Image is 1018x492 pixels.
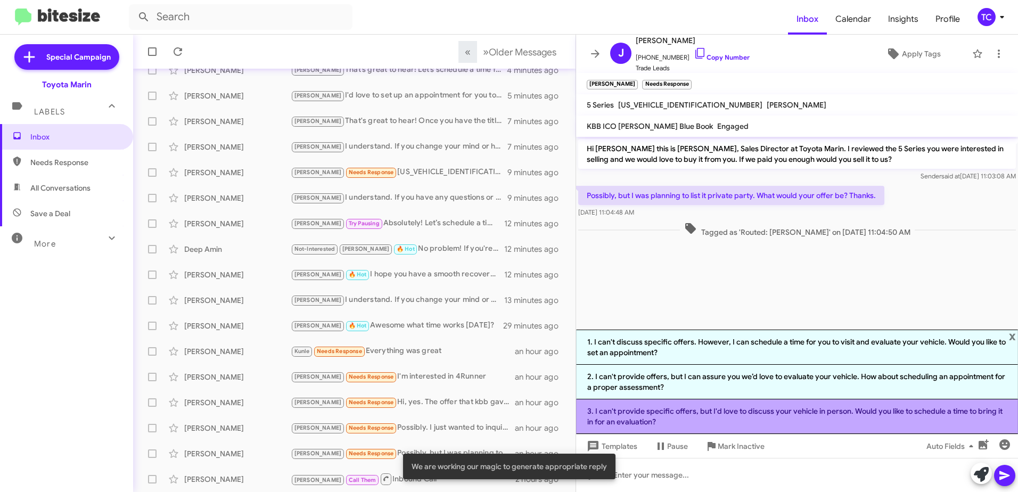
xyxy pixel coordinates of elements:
[636,63,750,73] span: Trade Leads
[30,132,121,142] span: Inbox
[827,4,880,35] a: Calendar
[184,372,291,382] div: [PERSON_NAME]
[646,437,696,456] button: Pause
[291,345,515,357] div: Everything was great
[184,244,291,255] div: Deep Amin
[291,472,515,486] div: Inbound Call
[978,8,996,26] div: TC
[642,80,691,89] small: Needs Response
[515,346,567,357] div: an hour ago
[349,373,394,380] span: Needs Response
[184,346,291,357] div: [PERSON_NAME]
[294,373,342,380] span: [PERSON_NAME]
[184,65,291,76] div: [PERSON_NAME]
[294,118,342,125] span: [PERSON_NAME]
[578,186,884,205] p: Possibly, but I was planning to list it private party. What would your offer be? Thanks.
[294,92,342,99] span: [PERSON_NAME]
[291,294,504,306] div: I understand. If you change your mind or need assistance, feel free to reach out. We would love t...
[184,91,291,101] div: [PERSON_NAME]
[294,322,342,329] span: [PERSON_NAME]
[880,4,927,35] span: Insights
[926,437,978,456] span: Auto Fields
[317,348,362,355] span: Needs Response
[291,371,515,383] div: I'm interested in 4Runner
[718,437,765,456] span: Mark Inactive
[30,208,70,219] span: Save a Deal
[696,437,773,456] button: Mark Inactive
[349,322,367,329] span: 🔥 Hot
[968,8,1006,26] button: TC
[618,100,762,110] span: [US_VEHICLE_IDENTIFICATION_NUMBER]
[694,53,750,61] a: Copy Number
[788,4,827,35] a: Inbox
[184,116,291,127] div: [PERSON_NAME]
[291,166,507,178] div: [US_VEHICLE_IDENTIFICATION_NUMBER] 35,700 miles
[927,4,968,35] a: Profile
[918,437,986,456] button: Auto Fields
[184,142,291,152] div: [PERSON_NAME]
[667,437,688,456] span: Pause
[42,79,92,90] div: Toyota Marin
[291,396,515,408] div: Hi, yes. The offer that kbb gave me was relatively low. I submitted the wrong counter offer, but ...
[578,208,634,216] span: [DATE] 11:04:48 AM
[184,474,291,485] div: [PERSON_NAME]
[576,330,1018,365] li: 1. I can't discuss specific offers. However, I can schedule a time for you to visit and evaluate ...
[507,193,567,203] div: 9 minutes ago
[503,321,567,331] div: 29 minutes ago
[294,143,342,150] span: [PERSON_NAME]
[483,45,489,59] span: »
[459,41,563,63] nav: Page navigation example
[184,321,291,331] div: [PERSON_NAME]
[576,399,1018,434] li: 3. I can't provide specific offers, but I'd love to discuss your vehicle in person. Would you lik...
[504,295,567,306] div: 13 minutes ago
[504,218,567,229] div: 12 minutes ago
[184,423,291,433] div: [PERSON_NAME]
[636,47,750,63] span: [PHONE_NUMBER]
[34,239,56,249] span: More
[291,243,504,255] div: No problem! If you're ever looking to sell another vehicle in the future, feel free to reach out....
[294,399,342,406] span: [PERSON_NAME]
[294,271,342,278] span: [PERSON_NAME]
[576,365,1018,399] li: 2. I can't provide offers, but I can assure you we’d love to evaluate your vehicle. How about sch...
[129,4,352,30] input: Search
[507,142,567,152] div: 7 minutes ago
[1009,330,1016,342] span: x
[507,65,567,76] div: 4 minutes ago
[294,169,342,176] span: [PERSON_NAME]
[349,169,394,176] span: Needs Response
[458,41,477,63] button: Previous
[587,121,713,131] span: KBB ICO [PERSON_NAME] Blue Book
[294,424,342,431] span: [PERSON_NAME]
[587,100,614,110] span: 5 Series
[291,64,507,76] div: That’s great to hear! Let’s schedule a time for you to visit the dealership and discuss the detai...
[585,437,637,456] span: Templates
[717,121,749,131] span: Engaged
[349,450,394,457] span: Needs Response
[349,424,394,431] span: Needs Response
[504,244,567,255] div: 12 minutes ago
[587,80,638,89] small: [PERSON_NAME]
[294,67,342,73] span: [PERSON_NAME]
[46,52,111,62] span: Special Campaign
[34,107,65,117] span: Labels
[184,167,291,178] div: [PERSON_NAME]
[397,245,415,252] span: 🔥 Hot
[489,46,556,58] span: Older Messages
[294,297,342,304] span: [PERSON_NAME]
[291,192,507,204] div: I understand. If you have any questions or decide to move forward, feel free to reach out. We’d l...
[184,193,291,203] div: [PERSON_NAME]
[767,100,826,110] span: [PERSON_NAME]
[680,222,915,237] span: Tagged as 'Routed: [PERSON_NAME]' on [DATE] 11:04:50 AM
[294,194,342,201] span: [PERSON_NAME]
[515,423,567,433] div: an hour ago
[294,348,310,355] span: Kunle
[576,437,646,456] button: Templates
[618,45,624,62] span: J
[291,447,515,460] div: Possibly, but I was planning to list it private party. What would your offer be? Thanks.
[14,44,119,70] a: Special Campaign
[291,115,507,127] div: That's great to hear! Once you have the title ready, let's schedule an appointment to discuss the...
[291,422,515,434] div: Possibly. I just wanted to inquire what would my trade in value would be
[30,183,91,193] span: All Conversations
[507,91,567,101] div: 5 minutes ago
